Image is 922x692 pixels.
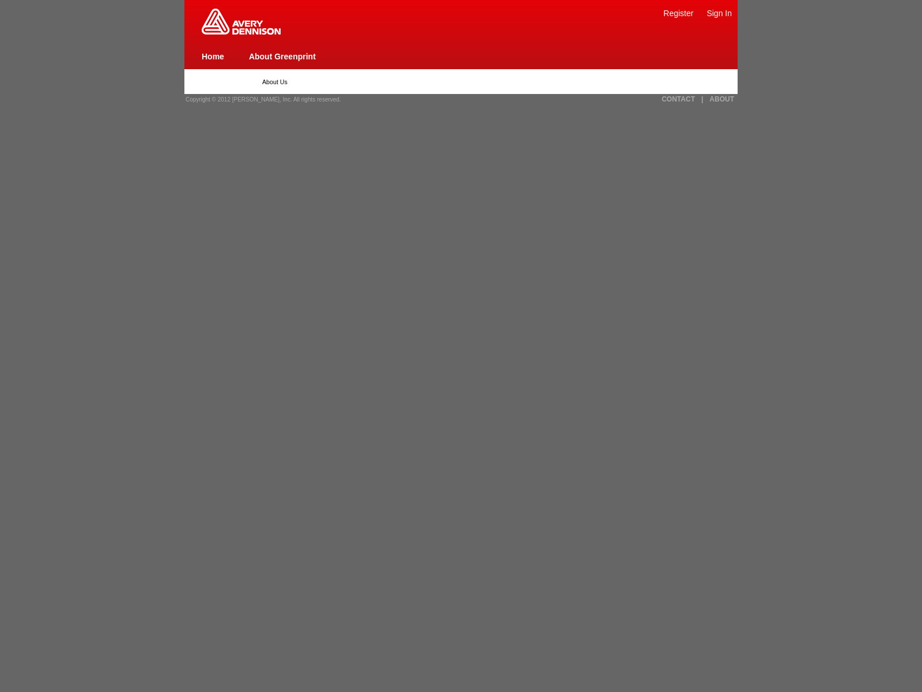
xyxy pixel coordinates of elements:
a: Greenprint [202,29,281,36]
img: Home [202,9,281,35]
a: ABOUT [709,95,734,103]
a: Sign In [706,9,732,18]
p: About Us [262,78,660,85]
a: Home [202,52,224,61]
span: Copyright © 2012 [PERSON_NAME], Inc. All rights reserved. [186,96,341,103]
a: About Greenprint [249,52,316,61]
a: | [701,95,703,103]
a: CONTACT [662,95,695,103]
a: Register [663,9,693,18]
